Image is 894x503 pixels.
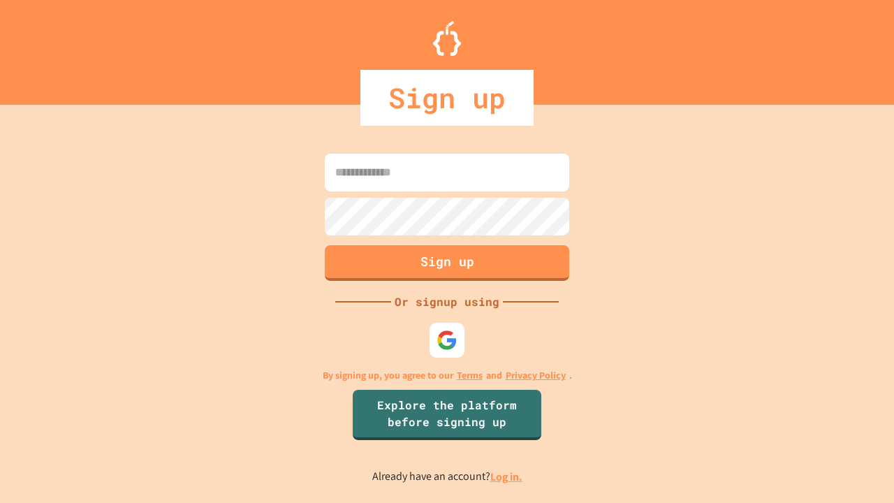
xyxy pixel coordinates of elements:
[360,70,534,126] div: Sign up
[490,469,522,484] a: Log in.
[433,21,461,56] img: Logo.svg
[323,368,572,383] p: By signing up, you agree to our and .
[372,468,522,486] p: Already have an account?
[353,390,541,440] a: Explore the platform before signing up
[457,368,483,383] a: Terms
[506,368,566,383] a: Privacy Policy
[325,245,569,281] button: Sign up
[437,330,457,351] img: google-icon.svg
[391,293,503,310] div: Or signup using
